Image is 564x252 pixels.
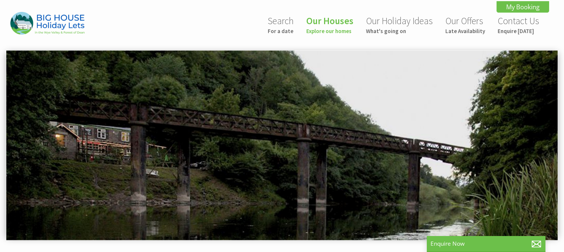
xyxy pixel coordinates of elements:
a: Our OffersLate Availability [445,15,485,35]
small: Late Availability [445,28,485,35]
small: Explore our homes [306,28,353,35]
small: Enquire [DATE] [498,28,539,35]
a: Contact UsEnquire [DATE] [498,15,539,35]
a: SearchFor a date [268,15,294,35]
a: Our Holiday IdeasWhat's going on [366,15,433,35]
small: For a date [268,28,294,35]
p: Enquire Now [431,240,542,248]
img: Big House Holiday Lets [10,12,85,35]
small: What's going on [366,28,433,35]
a: My Booking [497,1,549,13]
a: Our HousesExplore our homes [306,15,353,35]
